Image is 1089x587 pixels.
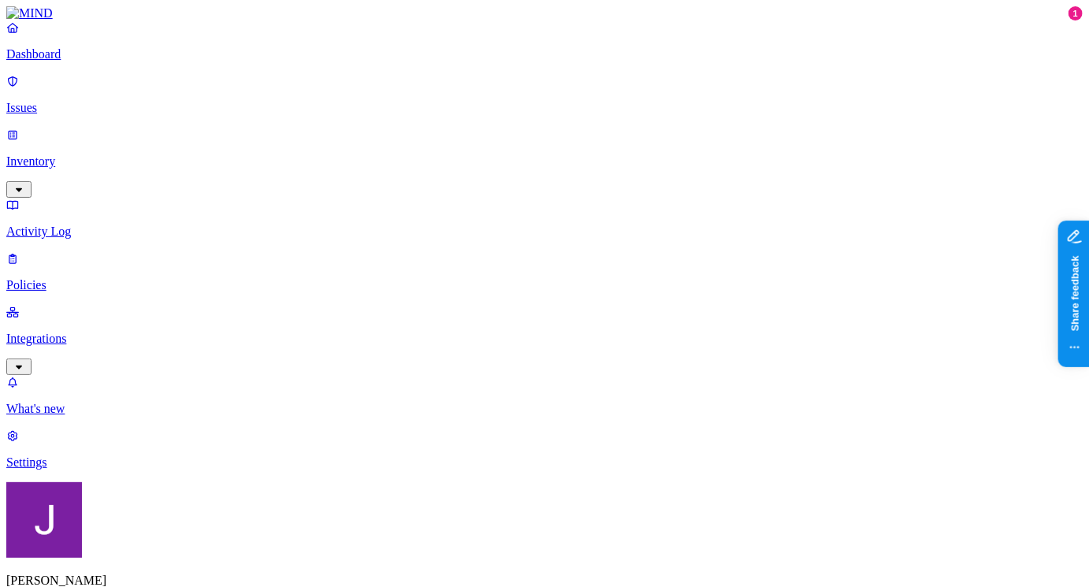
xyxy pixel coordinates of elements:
p: Settings [6,455,1083,470]
a: Inventory [6,128,1083,195]
p: Integrations [6,332,1083,346]
p: Issues [6,101,1083,115]
img: MIND [6,6,53,20]
a: What's new [6,375,1083,416]
a: Dashboard [6,20,1083,61]
p: Activity Log [6,225,1083,239]
a: Activity Log [6,198,1083,239]
img: Jimmy Tsang [6,482,82,558]
a: Settings [6,429,1083,470]
a: Integrations [6,305,1083,373]
p: Dashboard [6,47,1083,61]
div: 1 [1069,6,1083,20]
p: What's new [6,402,1083,416]
p: Inventory [6,154,1083,169]
a: Issues [6,74,1083,115]
p: Policies [6,278,1083,292]
a: Policies [6,251,1083,292]
a: MIND [6,6,1083,20]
